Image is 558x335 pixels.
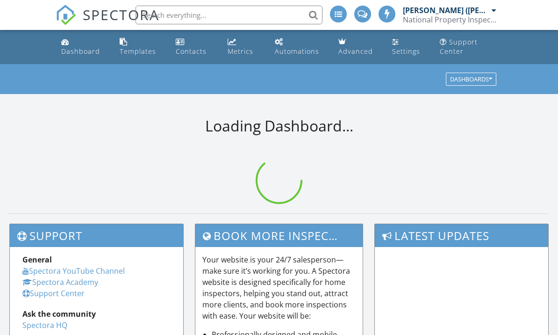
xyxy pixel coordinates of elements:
[403,6,489,15] div: [PERSON_NAME] ([PERSON_NAME]
[172,34,216,60] a: Contacts
[22,308,171,320] div: Ask the community
[22,277,98,287] a: Spectora Academy
[56,5,76,25] img: The Best Home Inspection Software - Spectora
[116,34,165,60] a: Templates
[202,254,356,321] p: Your website is your 24/7 salesperson—make sure it’s working for you. A Spectora website is desig...
[22,320,67,330] a: Spectora HQ
[57,34,108,60] a: Dashboard
[22,288,85,299] a: Support Center
[83,5,159,24] span: SPECTORA
[375,224,548,247] h3: Latest Updates
[450,76,492,83] div: Dashboards
[22,255,52,265] strong: General
[388,34,429,60] a: Settings
[271,34,327,60] a: Automations (Advanced)
[56,13,159,32] a: SPECTORA
[176,47,207,56] div: Contacts
[436,34,500,60] a: Support Center
[10,224,183,247] h3: Support
[446,73,496,86] button: Dashboards
[195,224,363,247] h3: Book More Inspections
[392,47,420,56] div: Settings
[224,34,264,60] a: Metrics
[275,47,319,56] div: Automations
[440,37,478,56] div: Support Center
[61,47,100,56] div: Dashboard
[22,266,125,276] a: Spectora YouTube Channel
[228,47,253,56] div: Metrics
[120,47,156,56] div: Templates
[403,15,496,24] div: National Property Inspections
[335,34,381,60] a: Advanced
[136,6,322,24] input: Search everything...
[338,47,373,56] div: Advanced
